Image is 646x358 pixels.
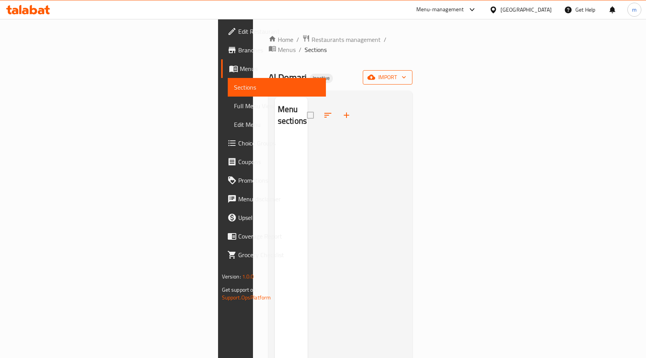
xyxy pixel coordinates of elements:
span: m [632,5,637,14]
span: Coverage Report [238,232,320,241]
button: import [363,70,412,85]
span: Get support on: [222,285,258,295]
span: import [369,73,406,82]
span: 1.0.0 [242,272,254,282]
span: Edit Restaurant [238,27,320,36]
span: Sections [234,83,320,92]
span: Menu disclaimer [238,194,320,204]
span: Menus [240,64,320,73]
a: Full Menu View [228,97,326,115]
a: Restaurants management [302,35,381,45]
li: / [384,35,386,44]
a: Coupons [221,152,326,171]
a: Menu disclaimer [221,190,326,208]
a: Choice Groups [221,134,326,152]
a: Sections [228,78,326,97]
span: Coupons [238,157,320,166]
a: Branches [221,41,326,59]
div: Menu-management [416,5,464,14]
a: Edit Menu [228,115,326,134]
button: Add section [337,106,356,125]
a: Promotions [221,171,326,190]
span: Restaurants management [312,35,381,44]
div: [GEOGRAPHIC_DATA] [501,5,552,14]
a: Support.OpsPlatform [222,292,271,303]
span: Full Menu View [234,101,320,111]
a: Edit Restaurant [221,22,326,41]
nav: Menu sections [275,134,308,140]
span: Edit Menu [234,120,320,129]
a: Grocery Checklist [221,246,326,264]
a: Upsell [221,208,326,227]
span: Choice Groups [238,138,320,148]
span: Branches [238,45,320,55]
a: Coverage Report [221,227,326,246]
span: Grocery Checklist [238,250,320,259]
span: Promotions [238,176,320,185]
a: Menus [221,59,326,78]
span: Version: [222,272,241,282]
span: Upsell [238,213,320,222]
nav: breadcrumb [268,35,413,55]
